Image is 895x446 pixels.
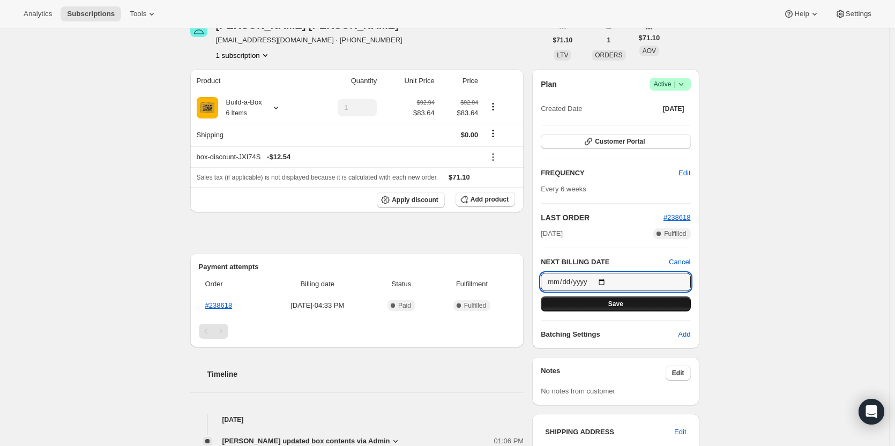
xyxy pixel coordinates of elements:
span: Settings [846,10,871,18]
button: Product actions [484,101,502,113]
span: Add product [471,195,509,204]
span: $71.10 [553,36,573,44]
button: Settings [829,6,878,21]
h2: LAST ORDER [541,212,663,223]
span: AOV [643,47,656,55]
span: Edit [672,369,684,377]
th: Product [190,69,309,93]
th: Order [199,272,264,296]
button: Apply discount [377,192,445,208]
small: $92.94 [460,99,478,106]
span: Fulfilled [464,301,486,310]
th: Shipping [190,123,309,146]
button: Edit [672,165,697,182]
h2: FREQUENCY [541,168,678,179]
div: box-discount-JXI74S [197,152,479,162]
span: Fulfilled [664,229,686,238]
h3: Notes [541,366,666,381]
button: $71.10 [547,33,579,48]
span: Status [374,279,429,289]
h6: Batching Settings [541,329,678,340]
div: [PERSON_NAME] [PERSON_NAME] [216,20,412,31]
span: [EMAIL_ADDRESS][DOMAIN_NAME] · [PHONE_NUMBER] [216,35,412,46]
h2: Timeline [207,369,524,380]
span: Analytics [24,10,52,18]
nav: Pagination [199,324,516,339]
button: Analytics [17,6,58,21]
span: Craig Turner [190,20,207,37]
button: Subscriptions [61,6,121,21]
span: $83.64 [413,108,435,118]
span: $83.64 [441,108,479,118]
span: Edit [674,427,686,437]
img: product img [197,97,218,118]
span: Every 6 weeks [541,185,586,193]
a: #238618 [205,301,233,309]
span: Help [794,10,809,18]
span: Subscriptions [67,10,115,18]
div: Build-a-Box [218,97,262,118]
button: Customer Portal [541,134,690,149]
th: Price [438,69,482,93]
span: - $12.54 [267,152,290,162]
span: Created Date [541,103,582,114]
span: No notes from customer [541,387,615,395]
h3: SHIPPING ADDRESS [545,427,674,437]
span: Billing date [267,279,368,289]
h2: Plan [541,79,557,90]
a: #238618 [663,213,691,221]
button: #238618 [663,212,691,223]
span: [DATE] [541,228,563,239]
span: LTV [557,51,568,59]
h2: Payment attempts [199,262,516,272]
span: Apply discount [392,196,438,204]
button: 1 [601,33,617,48]
span: Save [608,300,623,308]
h4: [DATE] [190,414,524,425]
span: Tools [130,10,146,18]
button: Edit [666,366,691,381]
button: Product actions [216,50,271,61]
th: Quantity [308,69,380,93]
small: $92.94 [417,99,435,106]
span: $71.10 [449,173,470,181]
button: Cancel [669,257,690,267]
button: Help [777,6,826,21]
span: 1 [607,36,611,44]
span: Sales tax (if applicable) is not displayed because it is calculated with each new order. [197,174,438,181]
button: [DATE] [657,101,691,116]
button: Add [672,326,697,343]
span: | [674,80,675,88]
small: 6 Items [226,109,247,117]
button: Save [541,296,690,311]
span: Fulfillment [435,279,509,289]
span: Add [678,329,690,340]
span: Customer Portal [595,137,645,146]
span: $0.00 [461,131,479,139]
button: Tools [123,6,163,21]
div: Open Intercom Messenger [859,399,884,425]
span: [DATE] [663,105,684,113]
span: Paid [398,301,411,310]
span: ORDERS [595,51,622,59]
button: Edit [668,423,692,441]
span: [DATE] · 04:33 PM [267,300,368,311]
th: Unit Price [380,69,438,93]
h2: NEXT BILLING DATE [541,257,669,267]
span: Active [654,79,687,90]
button: Shipping actions [484,128,502,139]
span: Edit [678,168,690,179]
button: Add product [456,192,515,207]
span: $71.10 [639,33,660,43]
